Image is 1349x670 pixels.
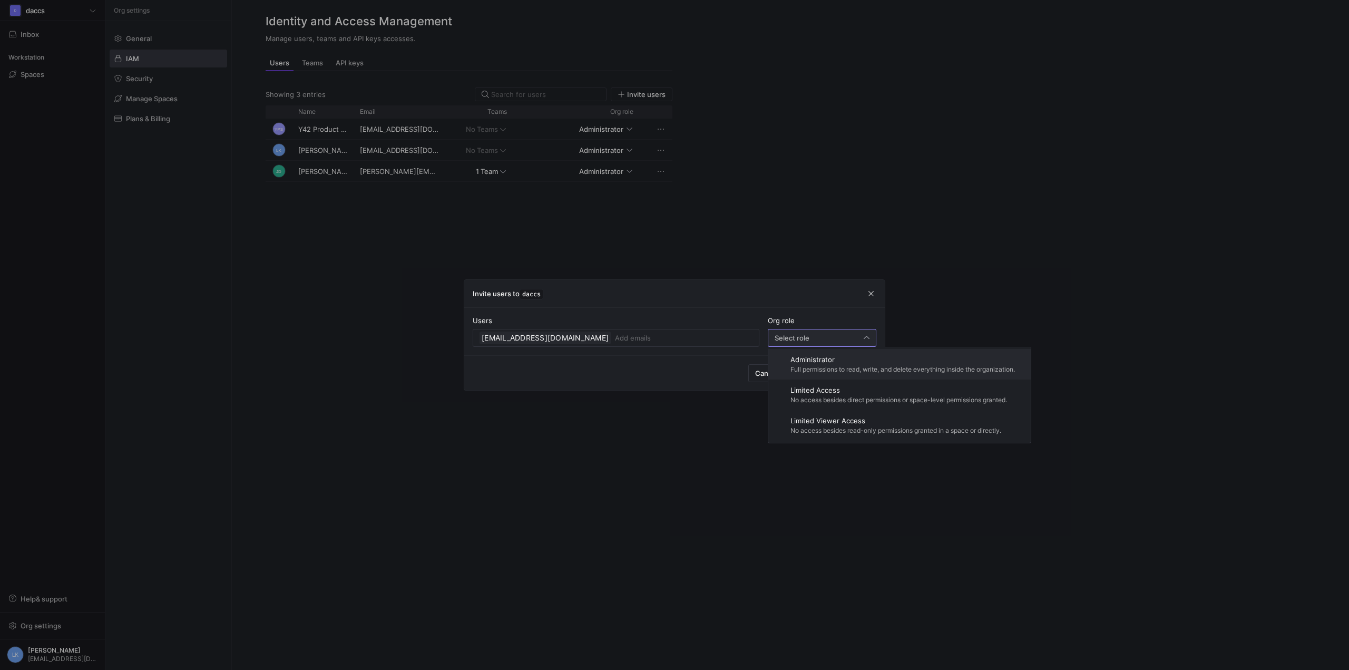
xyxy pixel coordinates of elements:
span: Limited Access [790,386,1007,394]
span: Full permissions to read, write, and delete everything inside the organization. [790,366,1015,373]
span: Limited Viewer Access [790,416,1001,425]
span: Administrator [790,355,1015,364]
span: No access besides direct permissions or space-level permissions granted. [790,396,1007,404]
span: No access besides read-only permissions granted in a space or directly. [790,427,1001,434]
